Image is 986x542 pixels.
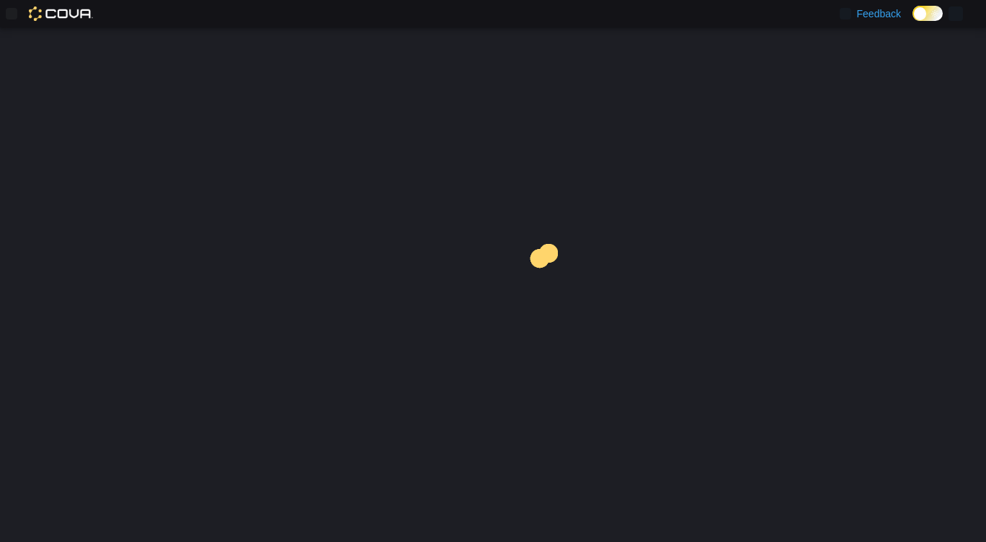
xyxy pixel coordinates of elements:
input: Dark Mode [912,6,943,21]
img: Cova [29,6,93,21]
img: cova-loader [493,233,601,341]
span: Dark Mode [912,21,913,22]
span: Feedback [857,6,901,21]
